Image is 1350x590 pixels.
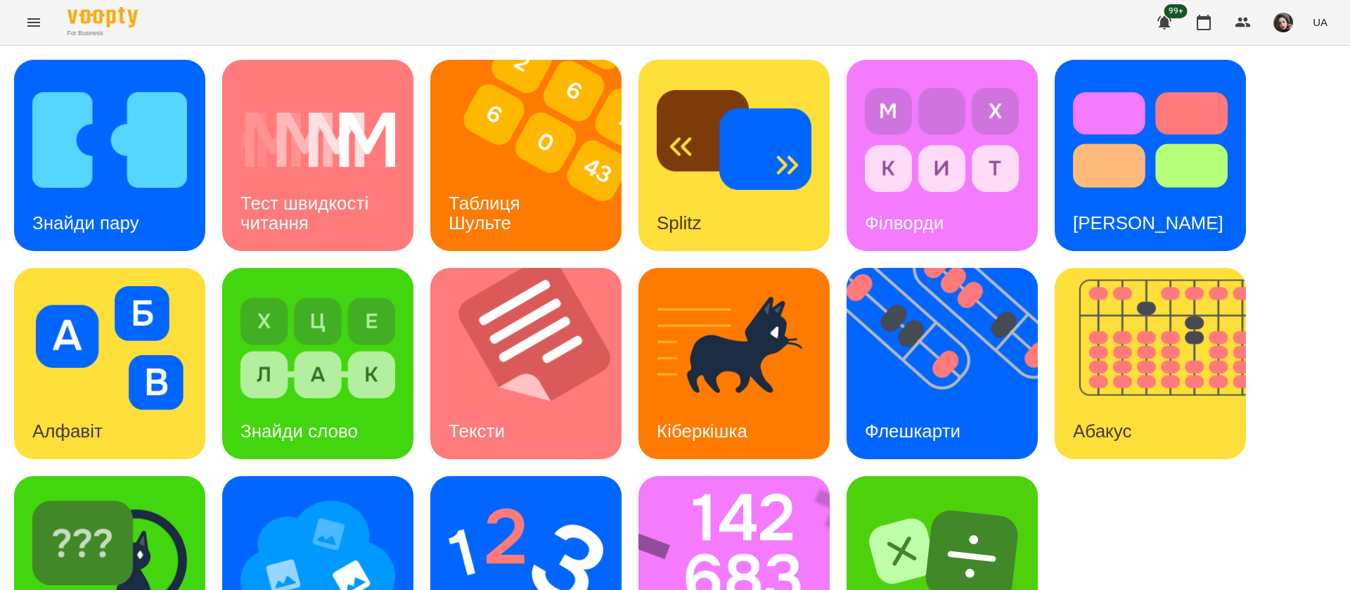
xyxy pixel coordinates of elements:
[32,78,187,202] img: Знайди пару
[67,7,138,27] img: Voopty Logo
[1073,78,1228,202] img: Тест Струпа
[17,6,51,39] button: Menu
[430,268,639,459] img: Тексти
[847,268,1055,459] img: Флешкарти
[1307,9,1333,35] button: UA
[222,60,413,251] a: Тест швидкості читанняТест швидкості читання
[865,212,944,233] h3: Філворди
[847,268,1038,459] a: ФлешкартиФлешкарти
[847,60,1038,251] a: ФілвордиФілворди
[240,78,395,202] img: Тест швидкості читання
[32,286,187,410] img: Алфавіт
[240,286,395,410] img: Знайди слово
[222,268,413,459] a: Знайди словоЗнайди слово
[865,421,960,442] h3: Флешкарти
[1313,15,1327,30] span: UA
[1055,268,1246,459] a: АбакусАбакус
[865,78,1020,202] img: Філворди
[657,421,747,442] h3: Кіберкішка
[1073,421,1131,442] h3: Абакус
[638,268,830,459] a: КіберкішкаКіберкішка
[657,286,811,410] img: Кіберкішка
[1055,60,1246,251] a: Тест Струпа[PERSON_NAME]
[430,60,639,251] img: Таблиця Шульте
[67,29,138,38] span: For Business
[657,212,702,233] h3: Splitz
[1073,212,1223,233] h3: [PERSON_NAME]
[32,212,139,233] h3: Знайди пару
[657,78,811,202] img: Splitz
[1055,268,1264,459] img: Абакус
[430,60,622,251] a: Таблиця ШультеТаблиця Шульте
[240,421,358,442] h3: Знайди слово
[32,421,103,442] h3: Алфавіт
[14,268,205,459] a: АлфавітАлфавіт
[449,421,505,442] h3: Тексти
[1164,4,1188,18] span: 99+
[449,193,525,233] h3: Таблиця Шульте
[14,60,205,251] a: Знайди паруЗнайди пару
[240,193,373,233] h3: Тест швидкості читання
[638,60,830,251] a: SplitzSplitz
[430,268,622,459] a: ТекстиТексти
[1273,13,1293,32] img: 415cf204168fa55e927162f296ff3726.jpg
